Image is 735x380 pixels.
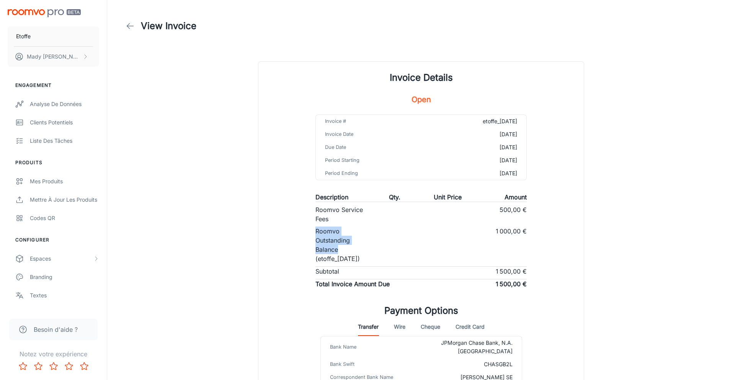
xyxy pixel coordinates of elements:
p: Qty. [389,192,400,202]
p: Amount [505,192,527,202]
p: 1 500,00 € [496,279,527,289]
div: Clients potentiels [30,118,99,127]
button: Cheque [421,318,440,336]
div: Mettre à jour les produits [30,196,99,204]
button: Rate 2 star [31,359,46,374]
div: Branding [30,273,99,281]
button: Mady [PERSON_NAME] [8,47,99,67]
td: Invoice # [316,115,432,128]
td: [DATE] [432,128,526,141]
p: Subtotal [315,267,339,276]
td: Bank Name [321,336,399,358]
div: Espaces [30,254,93,263]
button: Rate 3 star [46,359,61,374]
div: Analyse de données [30,100,99,108]
div: Liste des tâches [30,137,99,145]
p: Notez votre expérience [6,349,101,359]
h1: View Invoice [141,19,196,33]
button: Wire [394,318,405,336]
td: [DATE] [432,154,526,167]
p: Total Invoice Amount Due [315,279,390,289]
p: Unit Price [434,192,462,202]
img: Roomvo PRO Beta [8,9,81,17]
td: [DATE] [432,167,526,180]
h1: Invoice Details [390,71,453,85]
td: [DATE] [432,141,526,154]
td: Period Starting [316,154,432,167]
td: Bank Swift [321,358,399,371]
button: Etoffe [8,26,99,46]
button: Rate 5 star [77,359,92,374]
div: Codes QR [30,214,99,222]
button: Rate 1 star [15,359,31,374]
h1: Payment Options [384,304,458,318]
span: Besoin d'aide ? [34,325,78,334]
h5: Open [412,94,431,105]
p: Roomvo Outstanding Balance (etoffe_[DATE]) [315,227,368,263]
p: Description [315,192,348,202]
p: Mady [PERSON_NAME] [27,52,81,61]
td: CHASGB2L [399,358,522,371]
div: Mes produits [30,177,99,186]
p: 1 000,00 € [496,227,527,263]
p: Roomvo Service Fees [315,205,368,223]
td: Period Ending [316,167,432,180]
button: Credit Card [456,318,485,336]
button: Rate 4 star [61,359,77,374]
p: 500,00 € [500,205,527,223]
td: JPMorgan Chase Bank, N.A. [GEOGRAPHIC_DATA] [399,336,522,358]
div: Textes [30,291,99,300]
td: Invoice Date [316,128,432,141]
td: etoffe_[DATE] [432,115,526,128]
td: Due Date [316,141,432,154]
p: 1 500,00 € [496,267,527,276]
p: Etoffe [16,32,31,41]
button: Transfer [358,318,379,336]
